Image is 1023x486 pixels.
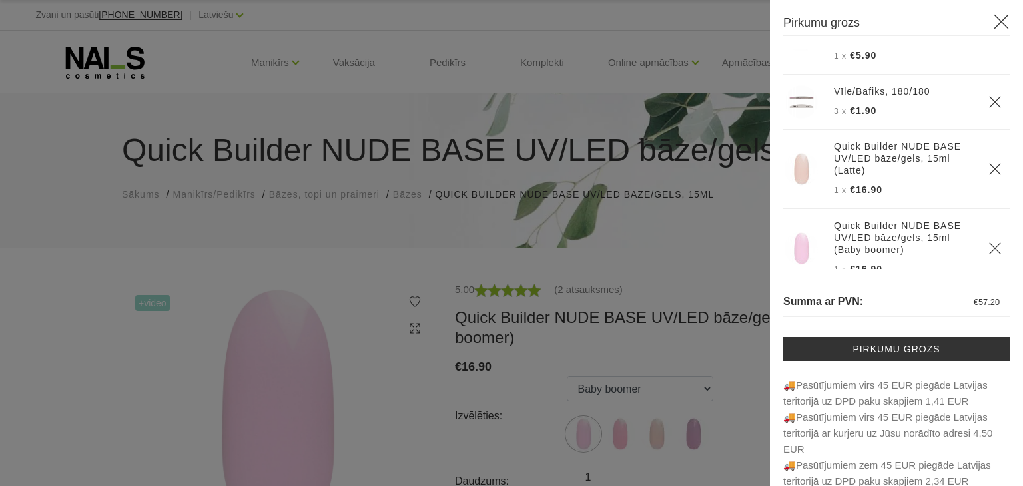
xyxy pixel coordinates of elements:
[978,297,1000,307] span: 57.20
[988,95,1002,109] a: Delete
[850,264,882,274] span: €16.90
[974,297,978,307] span: €
[850,184,882,195] span: €16.90
[783,296,863,307] span: Summa ar PVN:
[783,13,1010,36] h3: Pirkumu grozs
[988,162,1002,176] a: Delete
[834,265,847,274] span: 1 x
[850,105,876,116] span: €1.90
[834,140,972,176] a: Quick Builder NUDE BASE UV/LED bāze/gels, 15ml (Latte)
[783,337,1010,361] a: Pirkumu grozs
[988,242,1002,255] a: Delete
[834,220,972,256] a: Quick Builder NUDE BASE UV/LED bāze/gels, 15ml (Baby boomer)
[850,50,876,61] span: €5.90
[834,186,847,195] span: 1 x
[834,51,847,61] span: 1 x
[834,85,930,97] a: Vīle/Bafiks, 180/180
[834,107,847,116] span: 3 x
